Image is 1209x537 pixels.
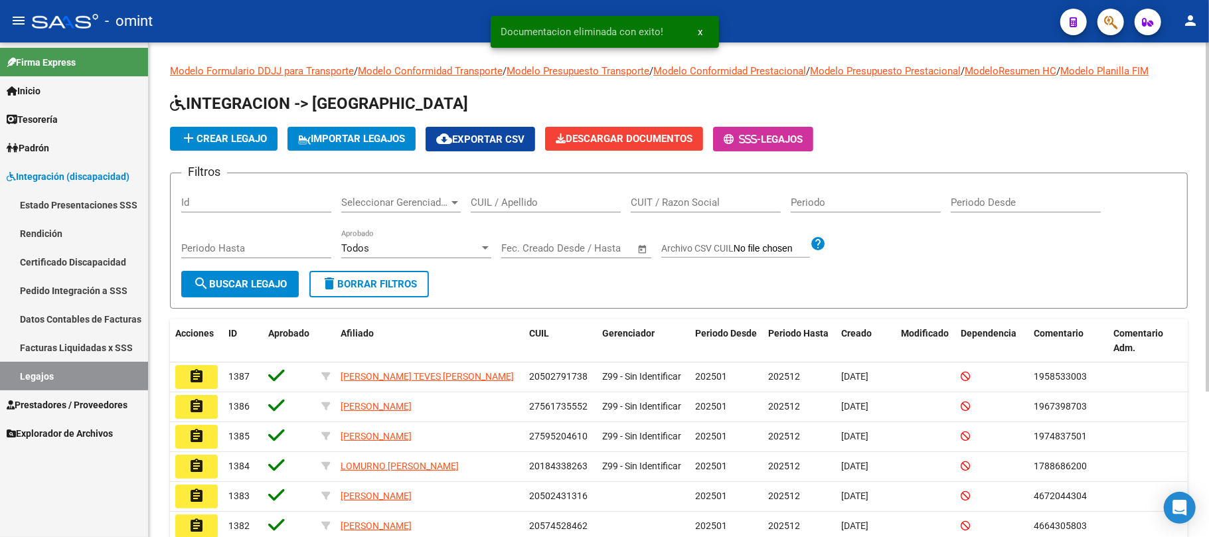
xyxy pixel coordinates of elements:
[181,130,197,146] mat-icon: add
[228,461,250,471] span: 1384
[341,431,412,441] span: [PERSON_NAME]
[597,319,690,363] datatable-header-cell: Gerenciador
[1113,328,1163,354] span: Comentario Adm.
[763,319,836,363] datatable-header-cell: Periodo Hasta
[1060,65,1149,77] a: Modelo Planilla FIM
[7,112,58,127] span: Tesorería
[228,491,250,501] span: 1383
[545,127,703,151] button: Descargar Documentos
[1034,520,1087,531] span: 4664305803
[298,133,405,145] span: IMPORTAR LEGAJOS
[341,196,449,208] span: Seleccionar Gerenciador
[501,25,664,38] span: Documentacion eliminada con exito!
[529,371,588,382] span: 20502791738
[193,278,287,290] span: Buscar Legajo
[335,319,524,363] datatable-header-cell: Afiliado
[189,398,204,414] mat-icon: assignment
[901,328,949,339] span: Modificado
[321,275,337,291] mat-icon: delete
[841,520,868,531] span: [DATE]
[11,13,27,29] mat-icon: menu
[695,401,727,412] span: 202501
[724,133,761,145] span: -
[170,127,278,151] button: Crear Legajo
[181,163,227,181] h3: Filtros
[263,319,316,363] datatable-header-cell: Aprobado
[768,491,800,501] span: 202512
[896,319,955,363] datatable-header-cell: Modificado
[170,65,354,77] a: Modelo Formulario DDJJ para Transporte
[228,520,250,531] span: 1382
[7,169,129,184] span: Integración (discapacidad)
[695,461,727,471] span: 202501
[841,491,868,501] span: [DATE]
[105,7,153,36] span: - omint
[661,243,734,254] span: Archivo CSV CUIL
[228,401,250,412] span: 1386
[1034,491,1087,501] span: 4672044304
[7,84,40,98] span: Inicio
[1182,13,1198,29] mat-icon: person
[841,401,868,412] span: [DATE]
[341,328,374,339] span: Afiliado
[268,328,309,339] span: Aprobado
[734,243,810,255] input: Archivo CSV CUIL
[567,242,631,254] input: Fecha fin
[1034,401,1087,412] span: 1967398703
[529,431,588,441] span: 27595204610
[695,491,727,501] span: 202501
[529,491,588,501] span: 20502431316
[635,242,651,257] button: Open calendar
[524,319,597,363] datatable-header-cell: CUIL
[7,426,113,441] span: Explorador de Archivos
[1164,492,1196,524] div: Open Intercom Messenger
[698,26,703,38] span: x
[529,401,588,412] span: 27561735552
[690,319,763,363] datatable-header-cell: Periodo Desde
[426,127,535,151] button: Exportar CSV
[841,431,868,441] span: [DATE]
[688,20,714,44] button: x
[287,127,416,151] button: IMPORTAR LEGAJOS
[841,328,872,339] span: Creado
[507,65,649,77] a: Modelo Presupuesto Transporte
[965,65,1056,77] a: ModeloResumen HC
[529,520,588,531] span: 20574528462
[341,401,412,412] span: [PERSON_NAME]
[768,328,829,339] span: Periodo Hasta
[556,133,692,145] span: Descargar Documentos
[695,371,727,382] span: 202501
[768,461,800,471] span: 202512
[836,319,896,363] datatable-header-cell: Creado
[768,401,800,412] span: 202512
[7,141,49,155] span: Padrón
[358,65,503,77] a: Modelo Conformidad Transporte
[1108,319,1188,363] datatable-header-cell: Comentario Adm.
[341,520,412,531] span: [PERSON_NAME]
[695,520,727,531] span: 202501
[175,328,214,339] span: Acciones
[713,127,813,151] button: -Legajos
[228,431,250,441] span: 1385
[810,236,826,252] mat-icon: help
[955,319,1028,363] datatable-header-cell: Dependencia
[181,133,267,145] span: Crear Legajo
[341,371,514,382] span: [PERSON_NAME] TEVES [PERSON_NAME]
[602,371,681,382] span: Z99 - Sin Identificar
[170,94,468,113] span: INTEGRACION -> [GEOGRAPHIC_DATA]
[228,371,250,382] span: 1387
[189,428,204,444] mat-icon: assignment
[501,242,555,254] input: Fecha inicio
[602,328,655,339] span: Gerenciador
[189,518,204,534] mat-icon: assignment
[768,431,800,441] span: 202512
[1034,431,1087,441] span: 1974837501
[529,328,549,339] span: CUIL
[189,488,204,504] mat-icon: assignment
[695,431,727,441] span: 202501
[223,319,263,363] datatable-header-cell: ID
[341,242,369,254] span: Todos
[1034,328,1084,339] span: Comentario
[768,520,800,531] span: 202512
[1034,371,1087,382] span: 1958533003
